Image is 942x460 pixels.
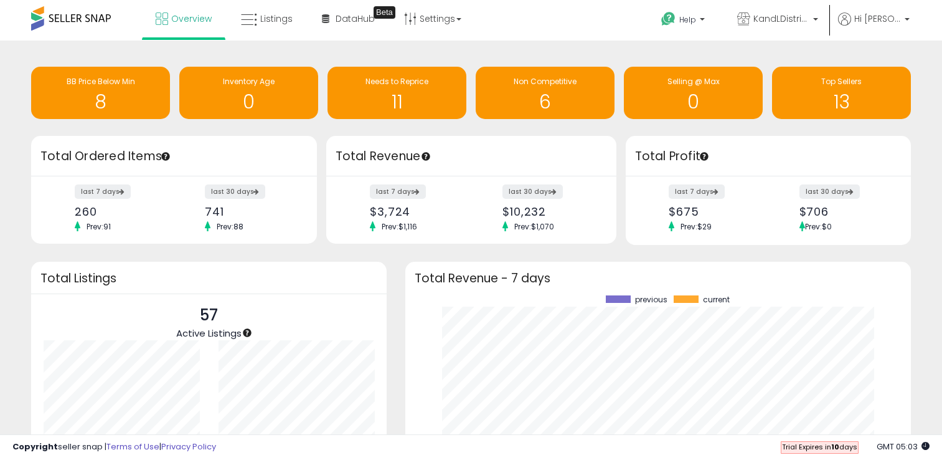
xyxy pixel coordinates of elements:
[679,14,696,25] span: Help
[336,12,375,25] span: DataHub
[176,327,242,340] span: Active Listings
[40,274,377,283] h3: Total Listings
[75,205,164,218] div: 260
[667,76,720,87] span: Selling @ Max
[160,151,171,162] div: Tooltip anchor
[106,441,159,453] a: Terms of Use
[334,92,460,112] h1: 11
[374,6,395,19] div: Tooltip anchor
[415,274,902,283] h3: Total Revenue - 7 days
[40,148,308,165] h3: Total Ordered Items
[630,92,756,112] h1: 0
[669,184,725,199] label: last 7 days
[502,184,563,199] label: last 30 days
[651,2,717,41] a: Help
[375,221,423,232] span: Prev: $1,116
[782,442,857,452] span: Trial Expires in days
[669,205,758,218] div: $675
[799,184,860,199] label: last 30 days
[635,295,667,304] span: previous
[370,184,426,199] label: last 7 days
[838,12,910,41] a: Hi [PERSON_NAME]
[67,76,135,87] span: BB Price Below Min
[12,441,216,453] div: seller snap | |
[514,76,577,87] span: Non Competitive
[482,92,608,112] h1: 6
[476,67,615,119] a: Non Competitive 6
[753,12,809,25] span: KandLDistribution LLC
[260,12,293,25] span: Listings
[854,12,901,25] span: Hi [PERSON_NAME]
[778,92,905,112] h1: 13
[831,442,839,452] b: 10
[327,67,466,119] a: Needs to Reprice 11
[674,221,718,232] span: Prev: $29
[161,441,216,453] a: Privacy Policy
[242,327,253,338] div: Tooltip anchor
[703,295,730,304] span: current
[223,76,275,87] span: Inventory Age
[186,92,312,112] h1: 0
[31,67,170,119] a: BB Price Below Min 8
[699,151,710,162] div: Tooltip anchor
[799,205,889,218] div: $706
[176,304,242,327] p: 57
[420,151,431,162] div: Tooltip anchor
[12,441,58,453] strong: Copyright
[210,221,250,232] span: Prev: 88
[80,221,117,232] span: Prev: 91
[365,76,428,87] span: Needs to Reprice
[336,148,607,165] h3: Total Revenue
[508,221,560,232] span: Prev: $1,070
[171,12,212,25] span: Overview
[772,67,911,119] a: Top Sellers 13
[37,92,164,112] h1: 8
[877,441,930,453] span: 2025-08-14 05:03 GMT
[635,148,902,165] h3: Total Profit
[821,76,862,87] span: Top Sellers
[805,221,832,232] span: Prev: $0
[205,184,265,199] label: last 30 days
[661,11,676,27] i: Get Help
[370,205,462,218] div: $3,724
[502,205,595,218] div: $10,232
[624,67,763,119] a: Selling @ Max 0
[205,205,294,218] div: 741
[179,67,318,119] a: Inventory Age 0
[75,184,131,199] label: last 7 days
